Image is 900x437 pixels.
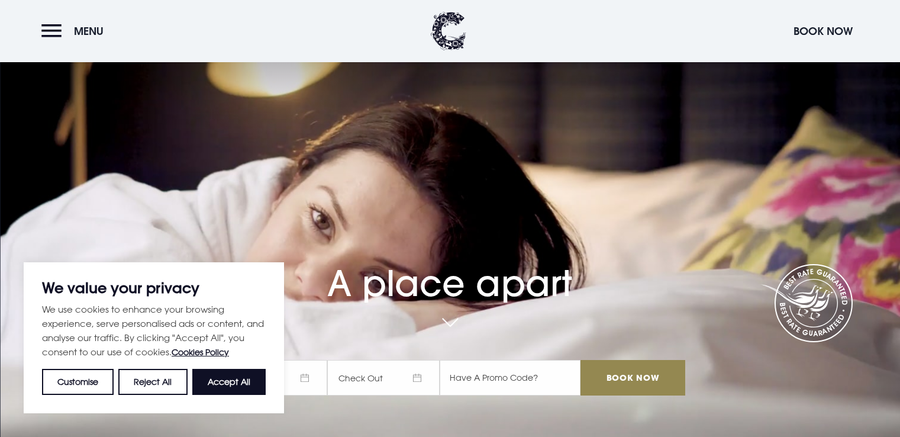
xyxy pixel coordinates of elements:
[24,262,284,413] div: We value your privacy
[74,24,104,38] span: Menu
[327,360,440,396] span: Check Out
[41,18,109,44] button: Menu
[172,347,229,357] a: Cookies Policy
[580,360,685,396] input: Book Now
[788,18,859,44] button: Book Now
[192,369,266,395] button: Accept All
[440,360,580,396] input: Have A Promo Code?
[431,12,466,50] img: Clandeboye Lodge
[42,281,266,295] p: We value your privacy
[118,369,187,395] button: Reject All
[42,369,114,395] button: Customise
[42,302,266,359] p: We use cookies to enhance your browsing experience, serve personalised ads or content, and analys...
[215,236,685,304] h1: A place apart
